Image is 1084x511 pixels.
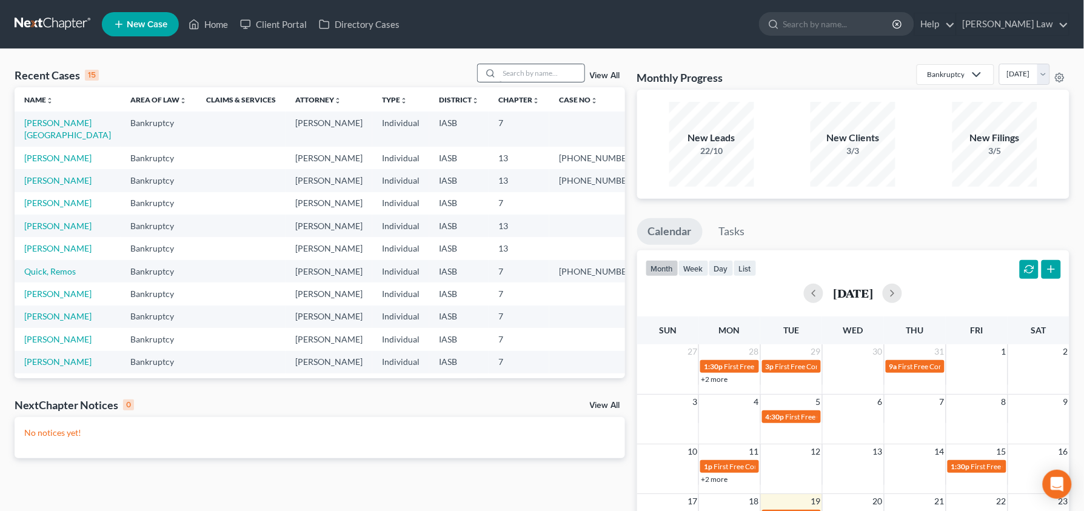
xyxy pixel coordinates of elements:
button: week [678,260,709,276]
span: 1:30p [704,362,723,371]
i: unfold_more [179,97,187,104]
i: unfold_more [472,97,479,104]
td: Bankruptcy [121,192,196,215]
td: Individual [372,112,429,146]
td: IASB [429,282,489,305]
span: First Free Consultation Invite for [PERSON_NAME] [898,362,1060,371]
span: 20 [872,494,884,509]
a: [PERSON_NAME] [24,356,92,367]
a: Calendar [637,218,703,245]
span: 5 [815,395,822,409]
span: 21 [934,494,946,509]
span: 31 [934,344,946,359]
td: Bankruptcy [121,112,196,146]
a: [PERSON_NAME] [24,175,92,185]
a: [PERSON_NAME] [24,153,92,163]
td: 7 [489,192,549,215]
td: [PHONE_NUMBER] [549,260,644,282]
td: Individual [372,169,429,192]
span: Wed [843,325,863,335]
span: 23 [1057,494,1069,509]
span: 8 [1000,395,1008,409]
td: Bankruptcy [121,147,196,169]
div: New Filings [952,131,1037,145]
td: [PERSON_NAME] [286,192,372,215]
span: 15 [995,444,1008,459]
div: Recent Cases [15,68,99,82]
a: View All [590,72,620,80]
td: Individual [372,260,429,282]
input: Search by name... [783,13,894,35]
td: IASB [429,192,489,215]
td: [PERSON_NAME] [286,328,372,350]
a: Client Portal [234,13,313,35]
div: Bankruptcy [927,69,965,79]
a: Districtunfold_more [439,95,479,104]
td: 7 [489,306,549,328]
a: [PERSON_NAME] [24,198,92,208]
a: Help [915,13,955,35]
button: list [734,260,757,276]
span: 3p [766,362,774,371]
input: Search by name... [500,64,584,82]
td: [PERSON_NAME] [286,215,372,237]
i: unfold_more [591,97,598,104]
td: [PERSON_NAME] [286,112,372,146]
div: Open Intercom Messenger [1043,470,1072,499]
span: New Case [127,20,167,29]
td: [PERSON_NAME] [286,237,372,259]
span: 1 [1000,344,1008,359]
div: 3/3 [811,145,895,157]
td: 7 [489,328,549,350]
td: IASB [429,328,489,350]
span: 1:30p [951,462,970,471]
span: 2 [1062,344,1069,359]
td: Individual [372,373,429,396]
td: [PERSON_NAME] [286,147,372,169]
td: IASB [429,351,489,373]
div: NextChapter Notices [15,398,134,412]
span: Thu [906,325,924,335]
h2: [DATE] [833,287,873,299]
div: 3/5 [952,145,1037,157]
td: 13 [489,237,549,259]
td: [PERSON_NAME] [286,260,372,282]
span: 12 [810,444,822,459]
a: Nameunfold_more [24,95,53,104]
span: Mon [719,325,740,335]
td: Individual [372,351,429,373]
a: Chapterunfold_more [498,95,540,104]
td: Bankruptcy [121,328,196,350]
td: 7 [489,112,549,146]
td: Individual [372,192,429,215]
a: +2 more [701,375,728,384]
td: 7 [489,351,549,373]
i: unfold_more [400,97,407,104]
td: [PERSON_NAME] [286,351,372,373]
span: Fri [971,325,983,335]
td: IASB [429,215,489,237]
td: Individual [372,306,429,328]
td: Individual [372,282,429,305]
td: 13 [489,169,549,192]
a: Typeunfold_more [382,95,407,104]
a: Area of Lawunfold_more [130,95,187,104]
span: 1p [704,462,712,471]
a: [PERSON_NAME] [24,243,92,253]
td: Bankruptcy [121,282,196,305]
a: Directory Cases [313,13,406,35]
a: Tasks [708,218,756,245]
td: Bankruptcy [121,237,196,259]
td: Bankruptcy [121,373,196,396]
button: day [709,260,734,276]
td: IASB [429,260,489,282]
a: Case Nounfold_more [559,95,598,104]
span: 9a [889,362,897,371]
a: Quick, Remos [24,266,76,276]
th: Claims & Services [196,87,286,112]
div: 15 [85,70,99,81]
span: Tue [783,325,799,335]
span: 4 [753,395,760,409]
td: IASB [429,147,489,169]
span: 13 [872,444,884,459]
